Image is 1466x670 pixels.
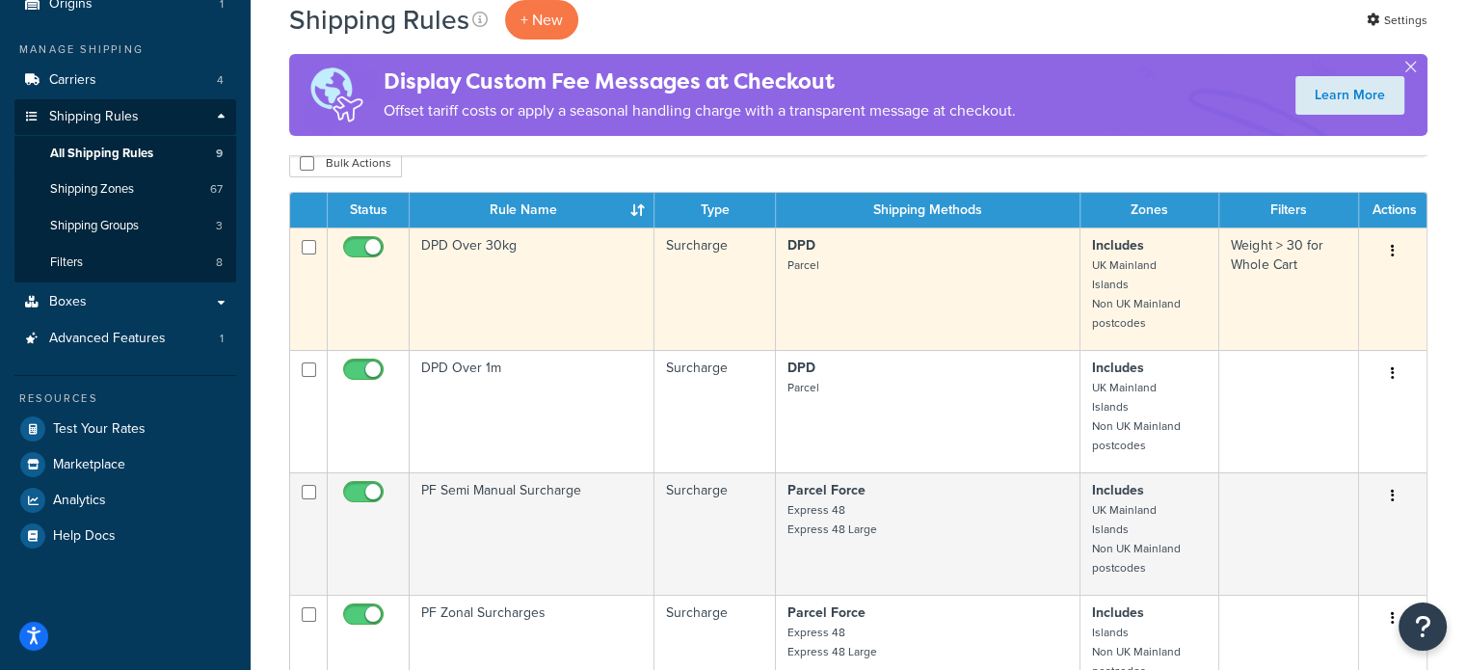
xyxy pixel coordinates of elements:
a: Marketplace [14,447,236,482]
li: Shipping Groups [14,208,236,244]
a: Help Docs [14,519,236,553]
a: Carriers 4 [14,63,236,98]
a: Boxes [14,284,236,320]
strong: Includes [1092,358,1144,378]
strong: Includes [1092,235,1144,255]
td: Surcharge [654,350,776,472]
th: Rule Name : activate to sort column ascending [410,193,654,228]
a: Shipping Rules [14,99,236,135]
h4: Display Custom Fee Messages at Checkout [384,66,1016,97]
p: Offset tariff costs or apply a seasonal handling charge with a transparent message at checkout. [384,97,1016,124]
strong: Parcel Force [787,480,866,500]
small: Express 48 Express 48 Large [787,624,877,660]
a: Settings [1367,7,1427,34]
small: UK Mainland Islands Non UK Mainland postcodes [1092,501,1181,576]
span: Shipping Groups [50,218,139,234]
a: Analytics [14,483,236,518]
th: Actions [1359,193,1426,228]
a: Shipping Zones 67 [14,172,236,207]
strong: DPD [787,358,815,378]
button: Bulk Actions [289,148,402,177]
strong: Includes [1092,480,1144,500]
span: 8 [216,255,223,271]
small: UK Mainland Islands Non UK Mainland postcodes [1092,379,1181,454]
td: Surcharge [654,472,776,595]
small: UK Mainland Islands Non UK Mainland postcodes [1092,256,1181,332]
button: Open Resource Center [1399,603,1447,651]
td: DPD Over 30kg [410,228,654,350]
span: All Shipping Rules [50,146,153,162]
span: Marketplace [53,457,125,473]
small: Express 48 Express 48 Large [787,501,877,538]
span: 3 [216,218,223,234]
span: Advanced Features [49,331,166,347]
th: Filters [1219,193,1359,228]
a: Advanced Features 1 [14,321,236,357]
li: Shipping Rules [14,99,236,282]
span: Help Docs [53,528,116,545]
span: 1 [220,331,224,347]
a: Filters 8 [14,245,236,281]
div: Resources [14,390,236,407]
td: Surcharge [654,228,776,350]
span: Carriers [49,72,96,89]
a: Shipping Groups 3 [14,208,236,244]
h1: Shipping Rules [289,1,469,39]
strong: Includes [1092,603,1144,623]
img: duties-banner-06bc72dcb5fe05cb3f9472aba00be2ae8eb53ab6f0d8bb03d382ba314ac3c341.png [289,54,384,136]
span: Analytics [53,493,106,509]
a: All Shipping Rules 9 [14,136,236,172]
td: PF Semi Manual Surcharge [410,472,654,595]
span: 67 [210,181,223,198]
th: Status [328,193,410,228]
a: Learn More [1295,76,1404,115]
th: Shipping Methods [776,193,1080,228]
li: All Shipping Rules [14,136,236,172]
span: Test Your Rates [53,421,146,438]
span: Filters [50,255,83,271]
span: Shipping Zones [50,181,134,198]
td: DPD Over 1m [410,350,654,472]
li: Advanced Features [14,321,236,357]
span: Boxes [49,294,87,310]
span: 4 [217,72,224,89]
th: Zones [1080,193,1220,228]
li: Shipping Zones [14,172,236,207]
span: Shipping Rules [49,109,139,125]
span: 9 [216,146,223,162]
li: Carriers [14,63,236,98]
small: Parcel [787,256,819,274]
div: Manage Shipping [14,41,236,58]
td: Weight > 30 for Whole Cart [1219,228,1359,350]
small: Parcel [787,379,819,396]
a: Test Your Rates [14,412,236,446]
th: Type [654,193,776,228]
strong: Parcel Force [787,603,866,623]
li: Filters [14,245,236,281]
strong: DPD [787,235,815,255]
